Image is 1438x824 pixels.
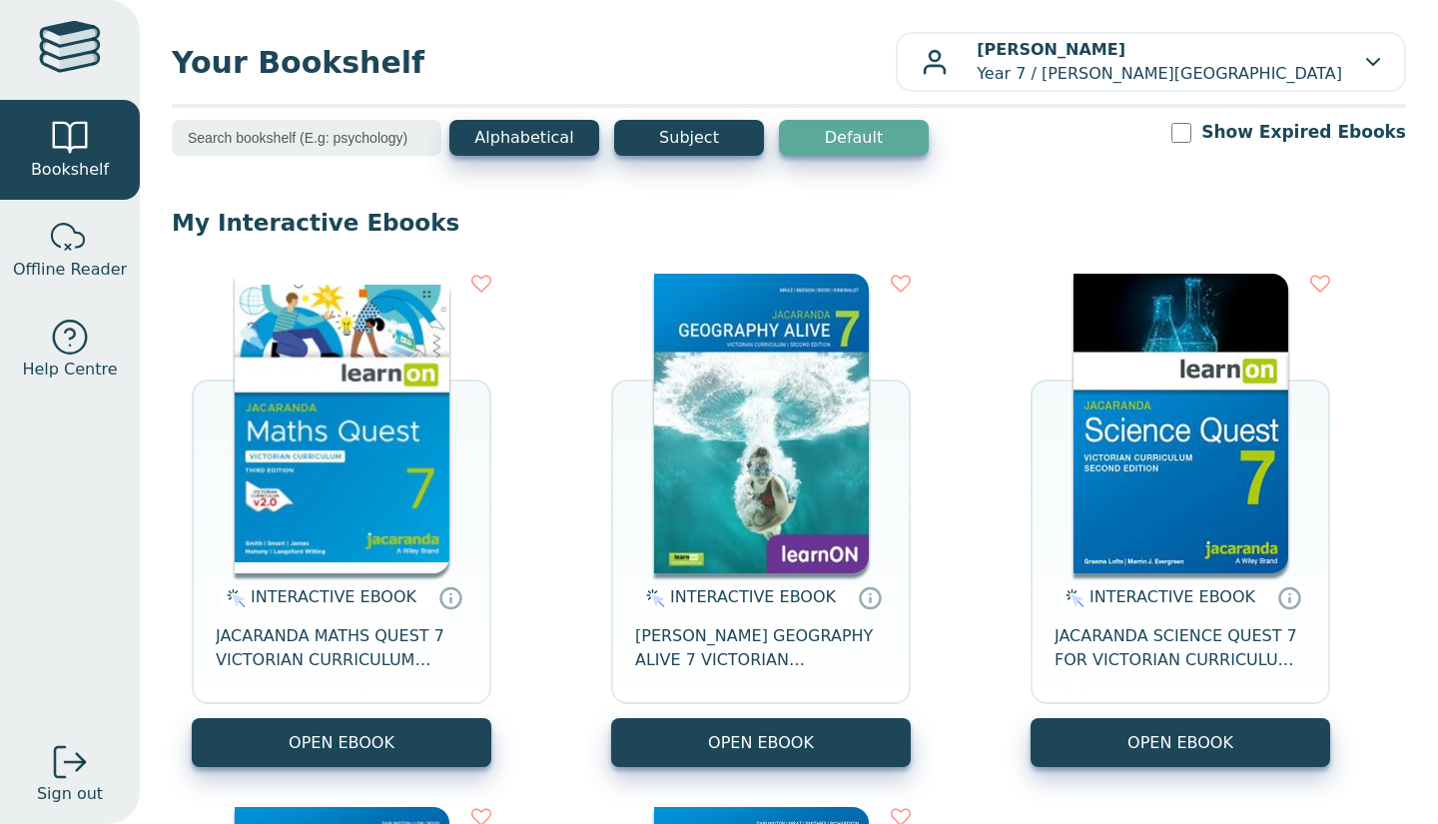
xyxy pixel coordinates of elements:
button: OPEN EBOOK [192,718,491,767]
a: Interactive eBooks are accessed online via the publisher’s portal. They contain interactive resou... [438,585,462,609]
b: [PERSON_NAME] [977,40,1125,59]
span: INTERACTIVE EBOOK [1089,587,1255,606]
img: interactive.svg [221,586,246,610]
span: Help Centre [22,358,117,382]
button: [PERSON_NAME]Year 7 / [PERSON_NAME][GEOGRAPHIC_DATA] [896,32,1406,92]
img: b87b3e28-4171-4aeb-a345-7fa4fe4e6e25.jpg [235,274,449,573]
img: interactive.svg [640,586,665,610]
a: Interactive eBooks are accessed online via the publisher’s portal. They contain interactive resou... [858,585,882,609]
span: Bookshelf [31,158,109,182]
a: Interactive eBooks are accessed online via the publisher’s portal. They contain interactive resou... [1277,585,1301,609]
p: My Interactive Ebooks [172,208,1406,238]
span: INTERACTIVE EBOOK [251,587,416,606]
span: [PERSON_NAME] GEOGRAPHY ALIVE 7 VICTORIAN CURRICULUM LEARNON EBOOK 2E [635,624,887,672]
span: Offline Reader [13,258,127,282]
button: OPEN EBOOK [1031,718,1330,767]
label: Show Expired Ebooks [1201,120,1406,145]
button: Subject [614,120,764,156]
button: OPEN EBOOK [611,718,911,767]
img: cc9fd0c4-7e91-e911-a97e-0272d098c78b.jpg [654,274,869,573]
span: INTERACTIVE EBOOK [670,587,836,606]
img: interactive.svg [1060,586,1084,610]
button: Default [779,120,929,156]
span: JACARANDA SCIENCE QUEST 7 FOR VICTORIAN CURRICULUM LEARNON 2E EBOOK [1055,624,1306,672]
span: Your Bookshelf [172,40,896,85]
span: Sign out [37,782,103,806]
input: Search bookshelf (E.g: psychology) [172,120,441,156]
img: 329c5ec2-5188-ea11-a992-0272d098c78b.jpg [1074,274,1288,573]
span: JACARANDA MATHS QUEST 7 VICTORIAN CURRICULUM LEARNON EBOOK 3E [216,624,467,672]
button: Alphabetical [449,120,599,156]
p: Year 7 / [PERSON_NAME][GEOGRAPHIC_DATA] [977,38,1342,86]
